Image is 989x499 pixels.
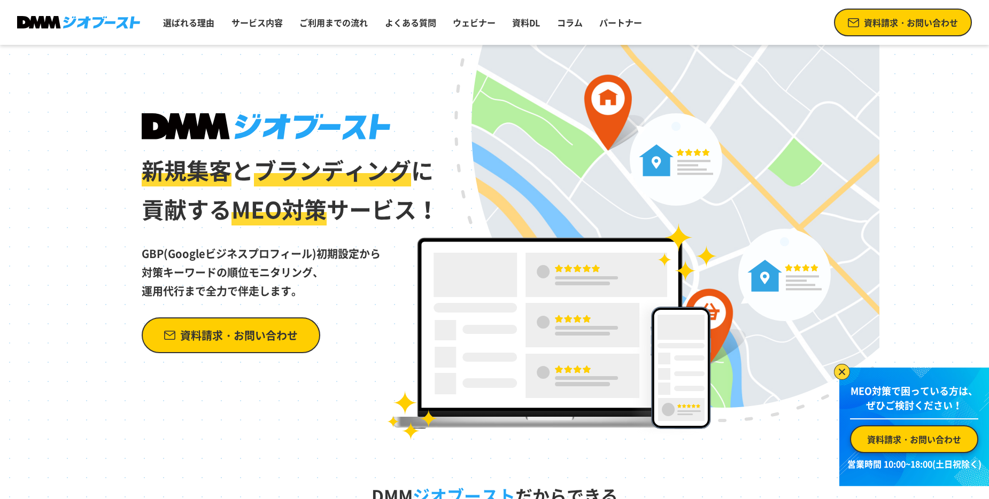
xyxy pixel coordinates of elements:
img: DMMジオブースト [17,16,140,29]
a: 資料請求・お問い合わせ [142,317,320,353]
span: ブランディング [254,153,411,186]
a: 資料DL [508,12,544,33]
img: バナーを閉じる [834,364,850,380]
span: 資料請求・お問い合わせ [864,16,958,29]
img: DMMジオブースト [142,113,390,140]
span: 新規集客 [142,153,231,186]
a: パートナー [595,12,646,33]
a: 資料請求・お問い合わせ [834,9,972,36]
a: よくある質問 [381,12,441,33]
span: MEO対策 [231,192,327,225]
p: GBP(Googleビジネスプロフィール)初期設定から 対策キーワードの順位モニタリング、 運用代行まで全力で伴走します。 [142,229,440,300]
a: 資料請求・お問い合わせ [850,425,978,453]
p: 営業時間 10:00~18:00(土日祝除く) [846,457,983,470]
p: MEO対策で困っている方は、 ぜひご検討ください！ [850,384,978,419]
a: ご利用までの流れ [295,12,372,33]
a: サービス内容 [227,12,287,33]
a: 選ばれる理由 [159,12,219,33]
span: 資料請求・お問い合わせ [867,433,961,446]
a: コラム [553,12,587,33]
a: ウェビナー [449,12,500,33]
span: 資料請求・お問い合わせ [180,326,298,345]
h1: と に 貢献する サービス！ [142,113,440,229]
